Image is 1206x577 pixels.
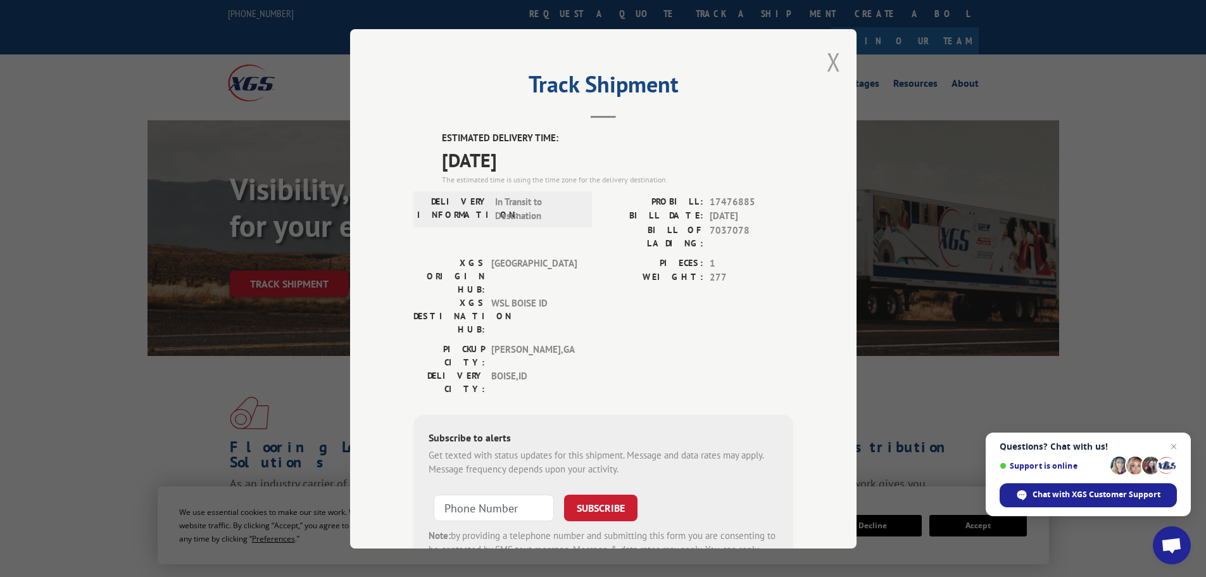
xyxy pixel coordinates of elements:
label: ESTIMATED DELIVERY TIME: [442,131,793,146]
span: BOISE , ID [491,369,577,395]
label: XGS ORIGIN HUB: [413,256,485,296]
label: PICKUP CITY: [413,342,485,369]
label: XGS DESTINATION HUB: [413,296,485,336]
label: PIECES: [603,256,703,270]
div: Subscribe to alerts [429,429,778,448]
h2: Track Shipment [413,75,793,99]
span: [DATE] [710,209,793,224]
label: BILL DATE: [603,209,703,224]
div: The estimated time is using the time zone for the delivery destination. [442,174,793,185]
span: [GEOGRAPHIC_DATA] [491,256,577,296]
button: SUBSCRIBE [564,494,638,521]
button: Close modal [827,45,841,79]
span: Chat with XGS Customer Support [1033,489,1160,500]
span: Questions? Chat with us! [1000,441,1177,452]
div: Chat with XGS Customer Support [1000,483,1177,507]
label: DELIVERY INFORMATION: [417,194,489,223]
span: 277 [710,270,793,285]
label: WEIGHT: [603,270,703,285]
span: WSL BOISE ID [491,296,577,336]
span: Support is online [1000,461,1106,471]
label: PROBILL: [603,194,703,209]
div: Open chat [1153,526,1191,564]
span: Close chat [1166,439,1181,454]
label: DELIVERY CITY: [413,369,485,395]
span: 17476885 [710,194,793,209]
span: [DATE] [442,145,793,174]
span: 7037078 [710,223,793,250]
label: BILL OF LADING: [603,223,703,250]
span: 1 [710,256,793,270]
strong: Note: [429,529,451,541]
input: Phone Number [434,494,554,521]
div: Get texted with status updates for this shipment. Message and data rates may apply. Message frequ... [429,448,778,476]
div: by providing a telephone number and submitting this form you are consenting to be contacted by SM... [429,528,778,571]
span: [PERSON_NAME] , GA [491,342,577,369]
span: In Transit to Destination [495,194,581,223]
